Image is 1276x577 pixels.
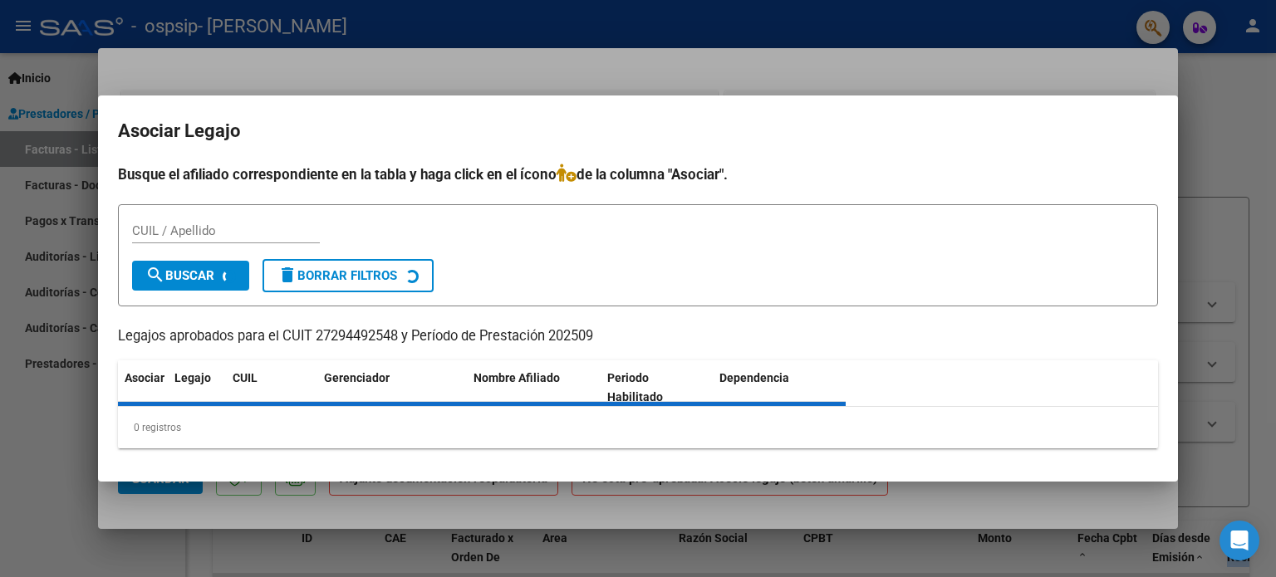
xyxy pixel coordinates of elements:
[168,360,226,415] datatable-header-cell: Legajo
[118,407,1158,448] div: 0 registros
[713,360,847,415] datatable-header-cell: Dependencia
[145,268,214,283] span: Buscar
[474,371,560,384] span: Nombre Afiliado
[233,371,258,384] span: CUIL
[1220,521,1259,560] div: Open Intercom Messenger
[132,261,249,291] button: Buscar
[118,360,168,415] datatable-header-cell: Asociar
[118,115,1158,147] h2: Asociar Legajo
[601,360,713,415] datatable-header-cell: Periodo Habilitado
[145,265,165,285] mat-icon: search
[125,371,164,384] span: Asociar
[118,326,1158,347] p: Legajos aprobados para el CUIT 27294492548 y Período de Prestación 202509
[324,371,390,384] span: Gerenciador
[118,164,1158,185] h4: Busque el afiliado correspondiente en la tabla y haga click en el ícono de la columna "Asociar".
[174,371,211,384] span: Legajo
[467,360,601,415] datatable-header-cell: Nombre Afiliado
[317,360,467,415] datatable-header-cell: Gerenciador
[719,371,789,384] span: Dependencia
[277,268,397,283] span: Borrar Filtros
[277,265,297,285] mat-icon: delete
[607,371,663,403] span: Periodo Habilitado
[226,360,317,415] datatable-header-cell: CUIL
[263,259,434,292] button: Borrar Filtros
